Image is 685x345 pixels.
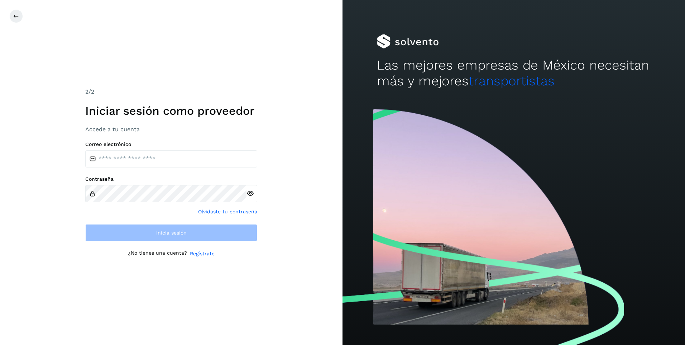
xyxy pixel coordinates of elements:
[190,250,215,257] a: Regístrate
[469,73,555,89] span: transportistas
[85,88,88,95] span: 2
[156,230,187,235] span: Inicia sesión
[85,126,257,133] h3: Accede a tu cuenta
[85,176,257,182] label: Contraseña
[377,57,651,89] h2: Las mejores empresas de México necesitan más y mejores
[85,88,257,96] div: /2
[85,141,257,147] label: Correo electrónico
[85,224,257,241] button: Inicia sesión
[85,104,257,118] h1: Iniciar sesión como proveedor
[128,250,187,257] p: ¿No tienes una cuenta?
[198,208,257,216] a: Olvidaste tu contraseña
